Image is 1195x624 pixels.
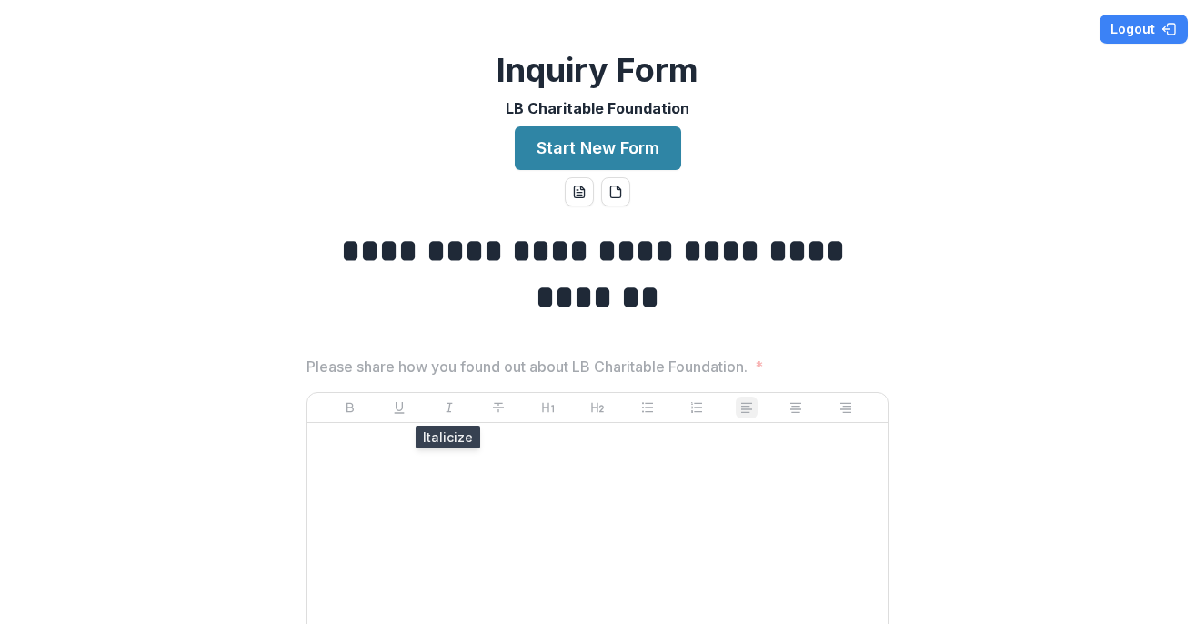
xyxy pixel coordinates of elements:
button: word-download [565,177,594,206]
button: Start New Form [515,126,681,170]
button: Bold [339,397,361,418]
p: Please share how you found out about LB Charitable Foundation. [306,356,748,377]
button: Align Right [835,397,857,418]
button: Underline [388,397,410,418]
button: Heading 2 [587,397,608,418]
button: Heading 1 [537,397,559,418]
button: Align Left [736,397,758,418]
h2: Inquiry Form [497,51,698,90]
button: pdf-download [601,177,630,206]
button: Logout [1100,15,1188,44]
button: Align Center [785,397,807,418]
button: Bullet List [637,397,658,418]
p: LB Charitable Foundation [506,97,689,119]
button: Ordered List [686,397,708,418]
button: Italicize [438,397,460,418]
button: Strike [487,397,509,418]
